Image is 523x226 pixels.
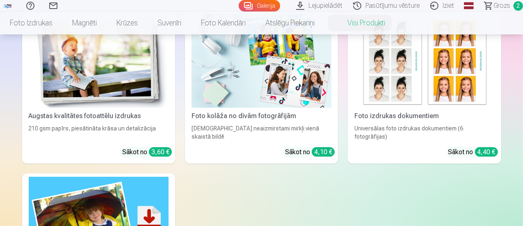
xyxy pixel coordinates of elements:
[149,147,172,157] div: 3,60 €
[448,147,498,157] div: Sākot no
[192,14,331,108] img: Foto kolāža no divām fotogrāfijām
[122,147,172,157] div: Sākot no
[3,3,12,8] img: /fa1
[188,111,335,121] div: Foto kolāža no divām fotogrāfijām
[25,124,172,141] div: 210 gsm papīrs, piesātināta krāsa un detalizācija
[188,124,335,141] div: [DEMOGRAPHIC_DATA] neaizmirstami mirkļi vienā skaistā bildē
[285,147,335,157] div: Sākot no
[191,11,256,34] a: Foto kalendāri
[324,11,395,34] a: Visi produkti
[185,11,338,164] a: Foto kolāža no divām fotogrāfijāmFoto kolāža no divām fotogrāfijām[DEMOGRAPHIC_DATA] neaizmirstam...
[348,11,501,164] a: Foto izdrukas dokumentiemFoto izdrukas dokumentiemUniversālas foto izdrukas dokumentiem (6 fotogr...
[29,14,169,108] img: Augstas kvalitātes fotoattēlu izdrukas
[148,11,191,34] a: Suvenīri
[25,111,172,121] div: Augstas kvalitātes fotoattēlu izdrukas
[62,11,107,34] a: Magnēti
[514,1,523,11] span: 2
[22,11,175,164] a: Augstas kvalitātes fotoattēlu izdrukasAugstas kvalitātes fotoattēlu izdrukas210 gsm papīrs, piesā...
[493,1,510,11] span: Grozs
[256,11,324,34] a: Atslēgu piekariņi
[312,147,335,157] div: 4,10 €
[354,14,494,108] img: Foto izdrukas dokumentiem
[475,147,498,157] div: 4,40 €
[351,111,498,121] div: Foto izdrukas dokumentiem
[107,11,148,34] a: Krūzes
[351,124,498,141] div: Universālas foto izdrukas dokumentiem (6 fotogrāfijas)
